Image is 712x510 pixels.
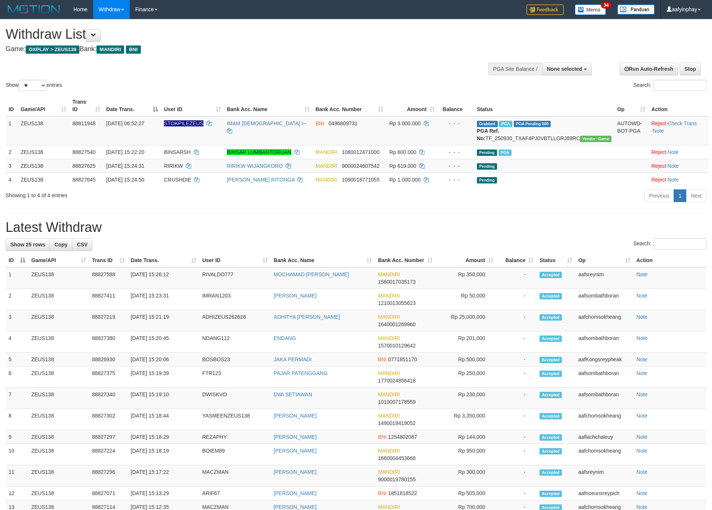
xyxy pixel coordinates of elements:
a: Note [636,356,648,362]
span: MANDIRI [378,271,400,277]
span: MANDIRI [378,335,400,341]
td: Rp 50,000 [436,289,496,310]
td: 11 [6,465,28,487]
td: - [496,366,537,388]
td: RIVALDO777 [199,267,271,289]
td: ZEUS138 [28,353,89,366]
a: JAKA PERMADI [274,356,312,362]
th: Trans ID: activate to sort column ascending [89,254,128,267]
span: BINSARSH [164,149,191,155]
td: 9 [6,430,28,444]
td: ZEUS138 [28,331,89,353]
td: aafsreynim [575,267,633,289]
th: User ID: activate to sort column ascending [199,254,271,267]
span: MANDIRI [378,293,400,299]
th: ID: activate to sort column descending [6,254,28,267]
a: [PERSON_NAME] [274,469,317,475]
span: Marked by aafsreyleap [499,121,512,127]
td: [DATE] 15:18:19 [128,444,199,465]
span: Rp 1.000.000 [389,177,421,183]
th: Action [633,254,706,267]
span: Copy 1851818522 to clipboard [388,490,417,496]
span: Rp 600.000 [389,149,416,155]
span: MANDIRI [96,45,124,54]
span: MANDIRI [316,149,338,155]
td: · [648,173,709,186]
th: Date Trans.: activate to sort column descending [103,95,161,116]
a: Reject [651,177,666,183]
td: aafchomsokheang [575,444,633,465]
td: [DATE] 15:23:31 [128,289,199,310]
td: aafsombathboran [575,331,633,353]
span: MANDIRI [378,469,400,475]
span: BNI [316,120,324,126]
td: 3 [6,310,28,331]
th: Bank Acc. Number: activate to sort column ascending [375,254,436,267]
td: ZEUS138 [28,388,89,409]
label: Show entries [6,80,62,91]
td: - [496,430,537,444]
span: Accepted [539,448,562,454]
span: Accepted [539,371,562,377]
td: ZEUS138 [28,430,89,444]
td: - [496,465,537,487]
span: MANDIRI [378,413,400,419]
th: Balance [438,95,474,116]
a: Copy [50,238,72,251]
a: PAJAR PATENGGANG [274,370,328,376]
span: Copy 9000024607542 to clipboard [342,163,379,169]
td: ZEUS138 [28,289,89,310]
a: [PERSON_NAME] [274,413,317,419]
td: ZEUS138 [28,465,89,487]
td: [DATE] 15:19:10 [128,388,199,409]
b: PGA Ref. No: [477,128,499,141]
td: [DATE] 15:26:12 [128,267,199,289]
td: · · [648,116,709,145]
td: ZEUS138 [28,267,89,289]
a: ENDANG [274,335,296,341]
td: - [496,289,537,310]
th: ID [6,95,18,116]
span: Accepted [539,413,562,419]
td: BOSBOS23 [199,353,271,366]
img: Button%20Memo.svg [575,4,606,15]
td: ADHIZEUS262626 [199,310,271,331]
a: MOCHAMAD [PERSON_NAME] [274,271,349,277]
div: - - - [441,176,471,183]
td: - [496,331,537,353]
span: [DATE] 15:24:50 [106,177,144,183]
th: User ID: activate to sort column ascending [161,95,224,116]
label: Search: [633,80,706,91]
span: Accepted [539,392,562,398]
td: aafchomsokheang [575,310,633,331]
td: [DATE] 15:19:39 [128,366,199,388]
a: Note [636,413,648,419]
span: Accepted [539,293,562,299]
span: Nama rekening ada tanda titik/strip, harap diedit [164,120,203,126]
a: RIRIKW WIJANGKORO [227,163,283,169]
th: Amount: activate to sort column ascending [436,254,496,267]
td: Rp 25,000,000 [436,310,496,331]
a: Note [636,391,648,397]
td: Rp 144,000 [436,430,496,444]
a: Note [636,469,648,475]
label: Search: [633,238,706,249]
th: Status: activate to sort column ascending [537,254,575,267]
span: Rp 3.000.000 [389,120,421,126]
td: IMRAN1203 [199,289,271,310]
a: Note [636,271,648,277]
a: Note [636,335,648,341]
div: Showing 1 to 4 of 4 entries [6,189,291,199]
img: panduan.png [617,4,655,15]
td: aafsombathboran [575,289,633,310]
a: Note [668,177,679,183]
span: Copy 1010007178559 to clipboard [378,399,415,405]
a: Note [636,434,648,440]
td: aafsreynim [575,465,633,487]
td: aafnoeunsreypich [575,487,633,500]
span: Show 25 rows [10,242,45,248]
a: [PERSON_NAME] [274,434,317,440]
span: MANDIRI [378,370,400,376]
span: Accepted [539,469,562,476]
td: AUTOWD-BOT-PGA [614,116,649,145]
